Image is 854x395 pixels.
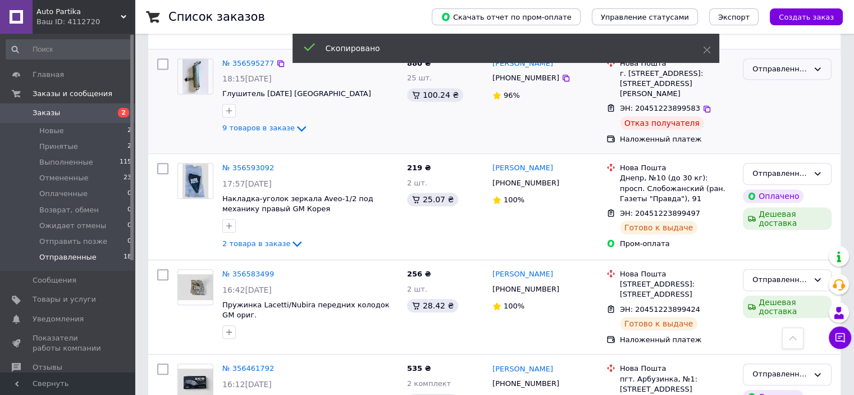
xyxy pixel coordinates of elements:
[222,364,274,373] a: № 356461792
[127,221,131,231] span: 0
[601,13,689,21] span: Управление статусами
[620,173,734,204] div: Днепр, №10 (до 30 кг): просп. Слобожанский (ран. Газеты "Правда"), 91
[222,270,274,278] a: № 356583499
[177,163,213,199] a: Фото товару
[620,163,734,173] div: Нова Пошта
[620,134,734,144] div: Наложенный платеж
[33,314,84,324] span: Уведомления
[222,301,390,320] a: Пружинка Lacetti/Nubira передних колодок GM ориг.
[709,8,759,25] button: Экспорт
[504,302,524,310] span: 100%
[620,279,734,299] div: [STREET_ADDRESS]: [STREET_ADDRESS]
[124,173,131,183] span: 23
[407,270,431,278] span: 256 ₴
[620,364,734,374] div: Нова Пошта
[127,126,131,136] span: 2
[124,252,131,262] span: 18
[407,74,432,82] span: 25 шт.
[490,282,561,297] div: [PHONE_NUMBER]
[222,179,272,188] span: 17:57[DATE]
[36,17,135,27] div: Ваш ID: 4112720
[33,294,96,305] span: Товары и услуги
[407,88,463,102] div: 100.24 ₴
[222,380,272,389] span: 16:12[DATE]
[168,10,265,24] h1: Список заказов
[222,239,290,248] span: 2 товара в заказе
[504,196,524,204] span: 100%
[432,8,581,25] button: Скачать отчет по пром-оплате
[490,71,561,85] div: [PHONE_NUMBER]
[326,43,675,54] div: Скопировано
[407,59,431,67] span: 880 ₴
[407,379,451,388] span: 2 комплект
[182,164,209,198] img: Фото товару
[39,252,97,262] span: Отправленные
[620,116,704,130] div: Отказ получателя
[222,124,295,133] span: 9 товаров в заказе
[407,299,458,312] div: 28.42 ₴
[182,59,209,94] img: Фото товару
[33,89,112,99] span: Заказы и сообщения
[770,8,843,25] button: Создать заказ
[718,13,750,21] span: Экспорт
[620,209,700,217] span: ЭН: 20451223899497
[127,189,131,199] span: 0
[620,305,700,314] span: ЭН: 20451223899424
[620,269,734,279] div: Нова Пошта
[127,205,131,215] span: 0
[178,274,213,301] img: Фото товару
[492,269,553,280] a: [PERSON_NAME]
[177,269,213,305] a: Фото товару
[407,179,427,187] span: 2 шт.
[504,91,520,99] span: 96%
[222,194,373,214] a: Накладка-уголок зеркала Aveo-1/2 под механику правый GM Корея
[222,59,274,67] a: № 356595277
[118,108,129,117] span: 2
[743,296,832,318] div: Дешевая доставка
[441,12,572,22] span: Скачать отчет по пром-оплате
[39,189,88,199] span: Оплаченные
[39,237,107,247] span: Отправить позже
[743,189,803,203] div: Оплачено
[752,274,809,286] div: Отправленные
[39,205,99,215] span: Возврат, обмен
[829,326,851,349] button: Чат с покупателем
[127,237,131,247] span: 0
[407,285,427,293] span: 2 шт.
[33,333,104,353] span: Показатели работы компании
[222,239,304,248] a: 2 товара в заказе
[33,275,76,285] span: Сообщения
[36,7,121,17] span: Auto Partika
[33,108,60,118] span: Заказы
[120,157,131,167] span: 115
[39,126,64,136] span: Новые
[222,124,308,132] a: 9 товаров в заказе
[39,142,78,152] span: Принятые
[39,157,93,167] span: Выполненные
[592,8,698,25] button: Управление статусами
[752,369,809,380] div: Отправленные
[39,173,88,183] span: Отмененные
[620,374,734,394] div: пгт. Арбузинка, №1: [STREET_ADDRESS]
[33,362,62,373] span: Отзывы
[222,74,272,83] span: 18:15[DATE]
[178,369,213,395] img: Фото товару
[490,376,561,391] div: [PHONE_NUMBER]
[222,285,272,294] span: 16:42[DATE]
[6,39,133,60] input: Поиск
[620,69,734,99] div: г. [STREET_ADDRESS]: [STREET_ADDRESS][PERSON_NAME]
[620,221,697,234] div: Готово к выдаче
[779,13,834,21] span: Создать заказ
[492,163,553,174] a: [PERSON_NAME]
[177,58,213,94] a: Фото товару
[620,317,697,330] div: Готово к выдаче
[490,176,561,190] div: [PHONE_NUMBER]
[222,89,371,98] a: Глушитель [DATE] [GEOGRAPHIC_DATA]
[743,207,832,230] div: Дешевая доставка
[620,104,700,112] span: ЭН: 20451223899583
[407,193,458,206] div: 25.07 ₴
[407,164,431,172] span: 219 ₴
